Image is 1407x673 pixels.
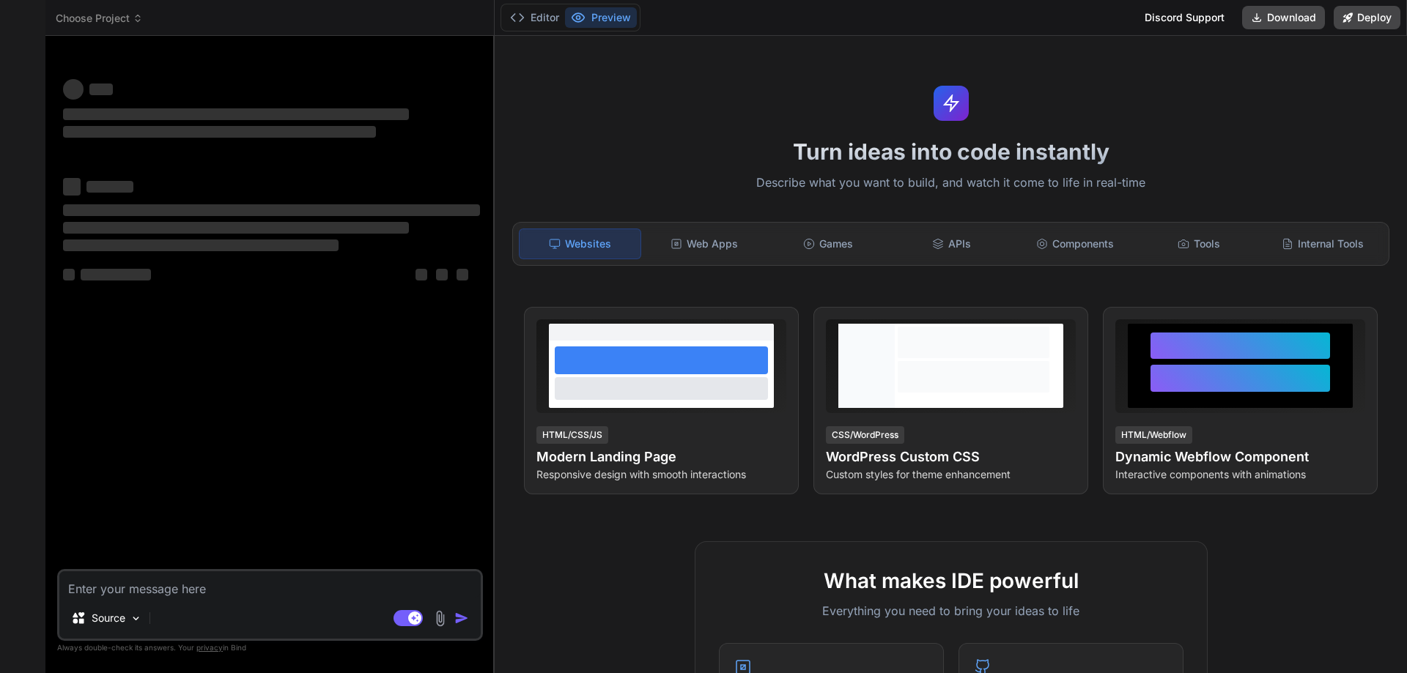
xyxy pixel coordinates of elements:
h4: WordPress Custom CSS [826,447,1076,467]
div: Tools [1139,228,1260,259]
span: privacy [196,643,223,652]
p: Everything you need to bring your ideas to life [719,602,1183,620]
div: Web Apps [644,228,765,259]
div: HTML/Webflow [1115,426,1192,444]
span: ‌ [63,79,84,100]
p: Describe what you want to build, and watch it come to life in real-time [503,174,1398,193]
img: Pick Models [130,612,142,625]
span: ‌ [81,269,151,280]
span: ‌ [89,83,113,95]
img: icon [454,611,469,625]
h4: Modern Landing Page [536,447,786,467]
span: ‌ [63,126,376,138]
div: Discord Support [1136,6,1233,29]
p: Source [92,611,125,625]
div: CSS/WordPress [826,426,904,444]
button: Preview [565,7,637,28]
span: ‌ [63,239,339,251]
span: ‌ [86,181,133,193]
h4: Dynamic Webflow Component [1115,447,1365,467]
div: Websites [519,228,641,259]
p: Responsive design with smooth interactions [536,467,786,482]
p: Custom styles for theme enhancement [826,467,1076,482]
span: ‌ [457,269,468,280]
button: Download [1242,6,1325,29]
h2: What makes IDE powerful [719,565,1183,596]
div: Components [1015,228,1136,259]
div: HTML/CSS/JS [536,426,608,444]
span: ‌ [63,178,81,196]
span: ‌ [63,108,409,120]
span: ‌ [63,269,75,280]
button: Editor [504,7,565,28]
span: ‌ [416,269,427,280]
span: ‌ [63,222,409,234]
span: ‌ [436,269,448,280]
img: attachment [432,610,448,627]
h1: Turn ideas into code instantly [503,138,1398,165]
button: Deploy [1334,6,1400,29]
span: ‌ [63,204,480,216]
p: Interactive components with animations [1115,467,1365,482]
div: APIs [891,228,1012,259]
span: Choose Project [56,11,143,26]
p: Always double-check its answers. Your in Bind [57,641,483,655]
div: Internal Tools [1262,228,1383,259]
div: Games [768,228,889,259]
